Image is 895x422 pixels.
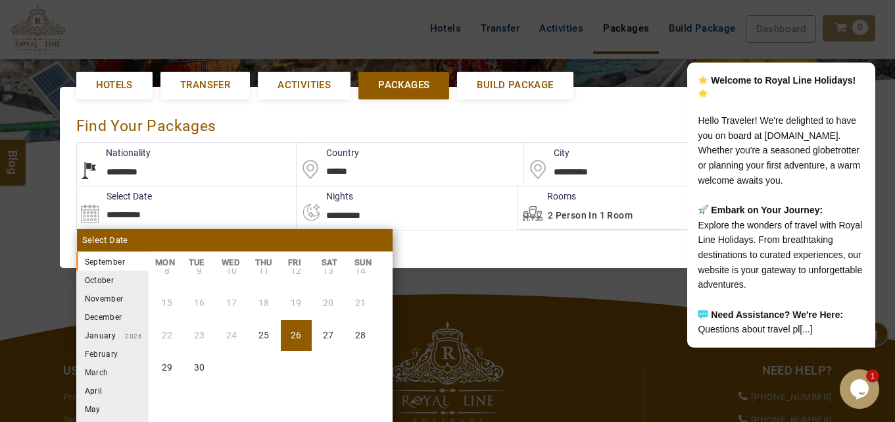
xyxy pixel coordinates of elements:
a: Activities [258,72,351,99]
li: September [76,252,149,271]
span: Transfer [180,78,230,92]
li: Sunday, 28 September 2025 [345,320,376,351]
li: Tuesday, 30 September 2025 [184,352,215,383]
li: Friday, 26 September 2025 [281,320,312,351]
li: November [76,289,149,307]
li: February [76,344,149,363]
label: Nationality [76,146,151,159]
a: Set Your Preference [80,241,816,255]
div: Select Date [77,229,393,251]
li: TUE [181,255,215,269]
span: Hotels [96,78,133,92]
a: Packages [358,72,449,99]
li: October [76,271,149,289]
a: Hotels [76,72,153,99]
span: Packages [378,78,429,92]
li: THU [248,255,281,269]
li: December [76,307,149,326]
li: WED [215,255,249,269]
small: 2025 [125,259,217,266]
label: Rooms [518,190,576,203]
label: nights [297,190,353,203]
span: Activities [278,78,331,92]
span: 2 Person in 1 Room [548,210,633,221]
li: SAT [314,255,348,269]
span: Build Package [477,78,553,92]
label: City [524,146,569,159]
li: March [76,363,149,381]
a: Transfer [160,72,250,99]
li: SUN [348,255,381,269]
li: May [76,400,149,418]
div: find your Packages [76,103,819,142]
a: Build Package [457,72,573,99]
label: Select Date [77,190,152,203]
li: Monday, 29 September 2025 [152,352,183,383]
small: 2026 [116,332,142,340]
label: Country [297,146,359,159]
li: Saturday, 27 September 2025 [313,320,344,351]
li: April [76,381,149,400]
iframe: chat widget [840,369,882,409]
li: FRI [281,255,315,269]
li: MON [149,255,182,269]
li: Thursday, 25 September 2025 [249,320,279,351]
li: January [76,326,149,344]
